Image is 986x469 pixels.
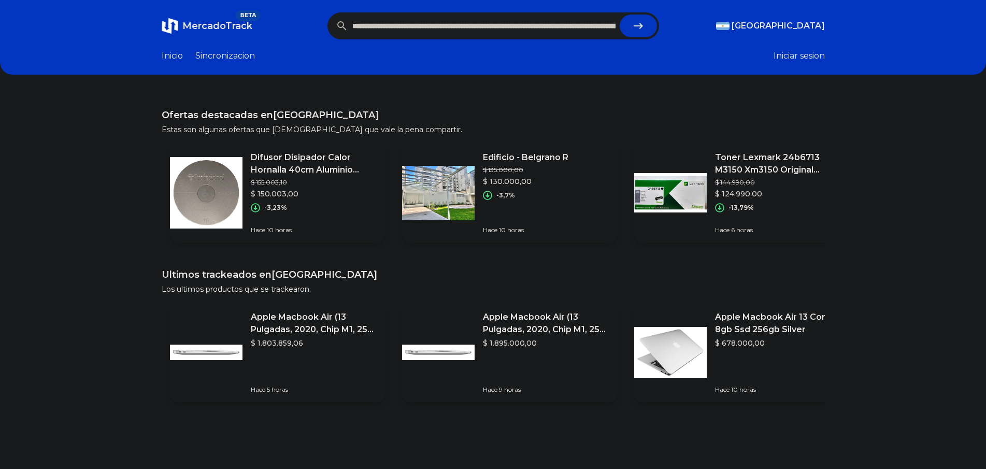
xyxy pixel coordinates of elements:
[483,151,568,164] p: Edificio - Belgrano R
[251,189,377,199] p: $ 150.003,00
[715,151,841,176] p: Toner Lexmark 24b6713 M3150 Xm3150 Original Garantía + Envío
[732,20,825,32] span: [GEOGRAPHIC_DATA]
[162,124,825,135] p: Estas son algunas ofertas que [DEMOGRAPHIC_DATA] que vale la pena compartir.
[162,108,825,122] h1: Ofertas destacadas en [GEOGRAPHIC_DATA]
[716,20,825,32] button: [GEOGRAPHIC_DATA]
[251,178,377,187] p: $ 155.003,10
[402,316,475,389] img: Featured image
[496,191,515,200] p: -3,7%
[402,143,618,243] a: Featured imageEdificio - Belgrano R$ 135.000,00$ 130.000,00-3,7%Hace 10 horas
[715,311,841,336] p: Apple Macbook Air 13 Core I5 8gb Ssd 256gb Silver
[162,50,183,62] a: Inicio
[162,267,825,282] h1: Ultimos trackeados en [GEOGRAPHIC_DATA]
[251,386,377,394] p: Hace 5 horas
[715,338,841,348] p: $ 678.000,00
[634,316,707,389] img: Featured image
[170,143,385,243] a: Featured imageDifusor Disipador Calor Hornalla 40cm Aluminio Inyectado Tnr$ 155.003,10$ 150.003,0...
[483,226,568,234] p: Hace 10 horas
[483,386,609,394] p: Hace 9 horas
[774,50,825,62] button: Iniciar sesion
[251,338,377,348] p: $ 1.803.859,06
[170,316,242,389] img: Featured image
[483,166,568,174] p: $ 135.000,00
[251,226,377,234] p: Hace 10 horas
[728,204,754,212] p: -13,79%
[162,18,178,34] img: MercadoTrack
[634,157,707,229] img: Featured image
[236,10,260,21] span: BETA
[162,284,825,294] p: Los ultimos productos que se trackearon.
[170,303,385,402] a: Featured imageApple Macbook Air (13 Pulgadas, 2020, Chip M1, 256 Gb De Ssd, 8 Gb De Ram) - Plata$...
[182,20,252,32] span: MercadoTrack
[716,22,730,30] img: Argentina
[264,204,287,212] p: -3,23%
[402,157,475,229] img: Featured image
[634,303,850,402] a: Featured imageApple Macbook Air 13 Core I5 8gb Ssd 256gb Silver$ 678.000,00Hace 10 horas
[715,226,841,234] p: Hace 6 horas
[402,303,618,402] a: Featured imageApple Macbook Air (13 Pulgadas, 2020, Chip M1, 256 Gb De Ssd, 8 Gb De Ram) - Plata$...
[251,311,377,336] p: Apple Macbook Air (13 Pulgadas, 2020, Chip M1, 256 Gb De Ssd, 8 Gb De Ram) - Plata
[715,189,841,199] p: $ 124.990,00
[483,338,609,348] p: $ 1.895.000,00
[195,50,255,62] a: Sincronizacion
[715,386,841,394] p: Hace 10 horas
[251,151,377,176] p: Difusor Disipador Calor Hornalla 40cm Aluminio Inyectado Tnr
[162,18,252,34] a: MercadoTrackBETA
[170,157,242,229] img: Featured image
[715,178,841,187] p: $ 144.990,00
[634,143,850,243] a: Featured imageToner Lexmark 24b6713 M3150 Xm3150 Original Garantía + Envío$ 144.990,00$ 124.990,0...
[483,176,568,187] p: $ 130.000,00
[483,311,609,336] p: Apple Macbook Air (13 Pulgadas, 2020, Chip M1, 256 Gb De Ssd, 8 Gb De Ram) - Plata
